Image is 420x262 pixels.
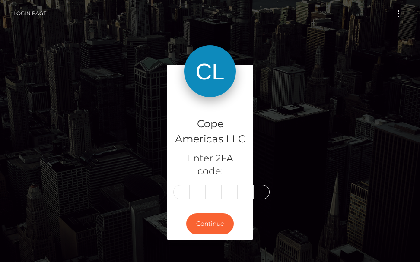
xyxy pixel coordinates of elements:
[173,117,247,147] h4: Cope Americas LLC
[391,8,407,19] button: Toggle navigation
[173,152,247,179] h5: Enter 2FA code:
[186,213,234,234] button: Continue
[184,45,236,97] img: Cope Americas LLC
[13,4,47,22] a: Login Page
